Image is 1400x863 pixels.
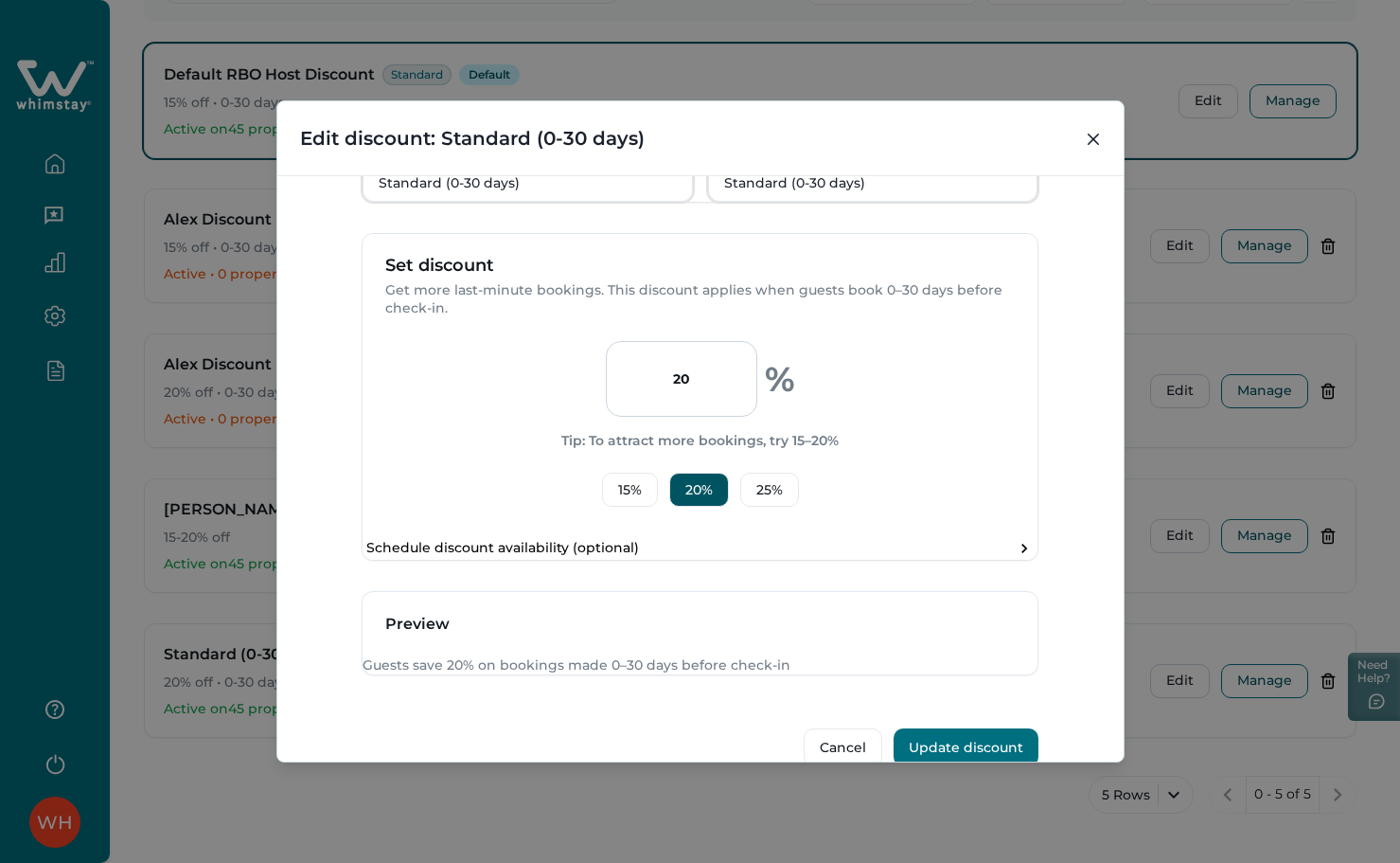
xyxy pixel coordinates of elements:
p: Schedule discount availability (optional) [366,539,639,558]
button: Update discount [894,728,1038,766]
button: Close [1078,124,1108,154]
button: 15% [602,473,658,507]
button: Schedule discount availability (optional)toggle schedule [363,537,1037,560]
h3: Preview [385,615,1015,634]
input: e.g., Winter special [363,164,693,202]
input: e.g., Save on bookings made within 30 days [708,164,1038,202]
button: 20% [669,473,729,507]
p: Guests save 20% on bookings made 0–30 days before check-in [363,656,1037,675]
button: 25% [740,473,799,507]
p: Set discount [385,257,1015,276]
button: Cancel [804,728,882,766]
p: % [765,360,795,398]
input: 0 [606,341,757,417]
header: Edit discount: Standard (0-30 days) [277,101,1124,175]
p: Tip: To attract more bookings, try 15–20% [561,432,839,451]
div: toggle schedule [1015,539,1034,558]
p: Get more last-minute bookings. This discount applies when guests book 0–30 days before check-in. [385,281,1015,318]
